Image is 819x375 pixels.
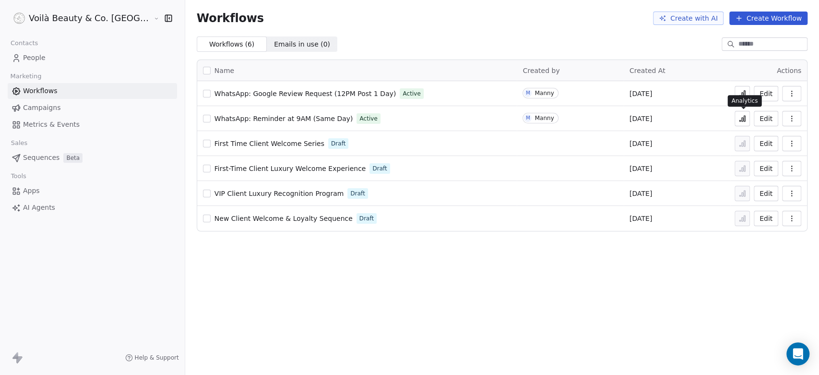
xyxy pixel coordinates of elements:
span: VIP Client Luxury Recognition Program [214,190,344,197]
span: Help & Support [135,354,179,362]
span: [DATE] [629,214,652,223]
span: New Client Welcome & Loyalty Sequence [214,215,353,222]
span: Created At [629,67,665,74]
span: Workflows [197,12,264,25]
a: People [8,50,177,66]
button: Create Workflow [729,12,807,25]
span: People [23,53,46,63]
span: Draft [372,164,387,173]
span: Draft [331,139,345,148]
span: Workflows [23,86,58,96]
span: Created by [522,67,559,74]
span: Voilà Beauty & Co. [GEOGRAPHIC_DATA] [29,12,151,24]
button: Create with AI [653,12,724,25]
span: Apps [23,186,40,196]
a: New Client Welcome & Loyalty Sequence [214,214,353,223]
span: Actions [777,67,801,74]
span: [DATE] [629,139,652,148]
a: Workflows [8,83,177,99]
span: Metrics & Events [23,120,80,130]
button: Voilà Beauty & Co. [GEOGRAPHIC_DATA] [12,10,146,26]
a: Apps [8,183,177,199]
img: Voila_Beauty_And_Co_Logo.png [13,12,25,24]
span: [DATE] [629,164,652,173]
span: Beta [63,153,83,163]
span: Contacts [6,36,42,50]
span: Name [214,66,234,76]
span: [DATE] [629,114,652,123]
span: Marketing [6,69,46,84]
span: Active [403,89,420,98]
a: Metrics & Events [8,117,177,133]
span: [DATE] [629,189,652,198]
button: Edit [754,161,778,176]
a: AI Agents [8,200,177,216]
span: First Time Client Welcome Series [214,140,324,147]
span: AI Agents [23,203,55,213]
button: Edit [754,136,778,151]
span: Sequences [23,153,59,163]
a: VIP Client Luxury Recognition Program [214,189,344,198]
button: Edit [754,211,778,226]
span: Emails in use ( 0 ) [274,39,330,49]
button: Edit [754,186,778,201]
span: Campaigns [23,103,60,113]
span: WhatsApp: Reminder at 9AM (Same Day) [214,115,353,122]
a: WhatsApp: Reminder at 9AM (Same Day) [214,114,353,123]
span: Sales [7,136,32,150]
button: Edit [754,86,778,101]
a: SequencesBeta [8,150,177,166]
span: Active [359,114,377,123]
span: [DATE] [629,89,652,98]
span: Draft [359,214,374,223]
a: First Time Client Welcome Series [214,139,324,148]
div: M [526,89,530,97]
div: M [526,114,530,122]
p: Analytics [731,97,758,105]
a: Campaigns [8,100,177,116]
button: Edit [754,111,778,126]
div: Manny [534,90,554,97]
div: Manny [534,115,554,121]
span: Draft [350,189,365,198]
a: First-Time Client Luxury Welcome Experience [214,164,366,173]
span: Tools [7,169,30,183]
span: WhatsApp: Google Review Request (12PM Post 1 Day) [214,90,396,97]
span: First-Time Client Luxury Welcome Experience [214,165,366,172]
a: WhatsApp: Google Review Request (12PM Post 1 Day) [214,89,396,98]
div: Open Intercom Messenger [786,342,809,365]
a: Help & Support [125,354,179,362]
